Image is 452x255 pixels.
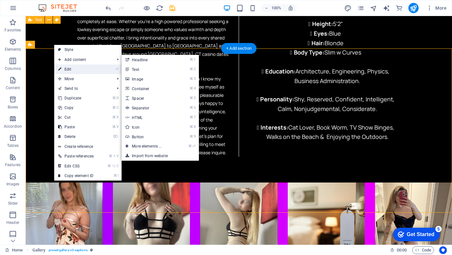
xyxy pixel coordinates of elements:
[122,74,175,84] a: ⌘3Image
[194,57,195,62] i: 1
[190,77,193,81] i: ⌘
[32,246,46,254] span: Click to select. Double-click to edit
[90,248,93,252] i: This element is a customizable preset
[190,125,193,129] i: ⌘
[107,164,111,168] i: ⌘
[7,143,19,148] p: Tables
[415,246,431,254] span: Code
[116,96,118,100] i: D
[8,201,18,206] p: Slider
[54,151,98,161] a: ⌘⇧VPaste references
[156,4,163,12] button: reload
[271,4,281,12] h6: 100%
[8,105,18,110] p: Boxes
[105,4,112,12] i: Undo: Change gallery images (Ctrl+Z)
[122,93,175,103] a: ⌘5Spacer
[344,4,352,12] i: Design (Ctrl+Alt+Y)
[116,106,118,110] i: C
[5,47,21,52] p: Elements
[116,154,118,158] i: V
[54,171,98,181] a: ⌘ICopy element ID
[194,134,195,139] i: 9
[122,151,199,161] a: Import from website
[188,144,192,148] i: ⌘
[19,7,47,13] div: Get Started
[116,164,118,168] i: C
[410,4,417,12] i: Publish
[169,4,176,12] i: Save (Ctrl+S)
[116,115,118,119] i: X
[396,4,403,12] i: Commerce
[396,4,403,12] button: commerce
[115,67,118,71] i: ⏎
[370,4,377,12] i: Navigator
[261,4,284,12] button: 100%
[194,125,195,129] i: 8
[156,4,163,12] i: Reload page
[54,132,98,141] a: ⌦Delete
[122,64,175,74] a: ⌘2Text
[112,164,116,168] i: ⌥
[344,4,352,12] button: design
[401,248,402,252] span: :
[221,43,257,54] div: + Add section
[54,113,98,122] a: ⌘XCut
[357,4,365,12] button: pages
[194,86,195,90] i: 4
[54,64,98,74] a: ⏎Edit
[112,115,116,119] i: ⌘
[194,115,195,119] i: 7
[109,154,112,158] i: ⌘
[190,67,193,71] i: ⌘
[114,174,117,178] i: ⌘
[190,96,193,100] i: ⌘
[390,246,407,254] h6: Session time
[439,246,447,254] button: Usercentrics
[4,124,22,129] p: Accordion
[370,4,378,12] button: navigator
[122,122,175,132] a: ⌘8Icon
[113,154,116,158] i: ⇧
[357,4,364,12] i: Pages (Ctrl+Alt+S)
[54,122,98,132] a: ⌘VPaste
[122,113,175,122] a: ⌘7HTML
[190,106,193,110] i: ⌘
[54,55,112,64] span: Add content
[192,144,195,148] i: ⏎
[122,141,175,151] a: ⌘⏎More elements ...
[408,3,419,13] button: publish
[122,103,175,113] a: ⌘6Separator
[122,84,175,93] a: ⌘4Container
[54,142,122,151] a: Create reference
[112,96,116,100] i: ⌘
[190,86,193,90] i: ⌘
[383,4,390,12] button: text_generator
[6,182,20,187] p: Images
[397,246,407,254] span: 00 00
[54,161,98,171] a: ⌘⌥CEdit CSS
[104,4,112,12] button: undo
[6,220,19,225] p: Header
[412,246,434,254] button: Code
[190,57,193,62] i: ⌘
[48,246,88,254] span: . preset-gallery-v3-captions
[168,4,176,12] button: save
[6,85,20,90] p: Content
[122,55,175,64] a: ⌘1Headline
[54,103,98,113] a: ⌘CCopy
[194,96,195,100] i: 5
[116,125,118,129] i: V
[5,162,21,167] p: Features
[424,3,449,13] button: More
[32,246,93,254] nav: breadcrumb
[112,106,116,110] i: ⌘
[190,115,193,119] i: ⌘
[426,5,447,11] span: More
[5,246,23,254] a: Click to cancel selection. Double-click to open Pages
[5,66,21,71] p: Columns
[37,4,85,12] img: Editor Logo
[194,106,195,110] i: 6
[54,45,122,55] a: Style
[4,28,21,33] p: Favorites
